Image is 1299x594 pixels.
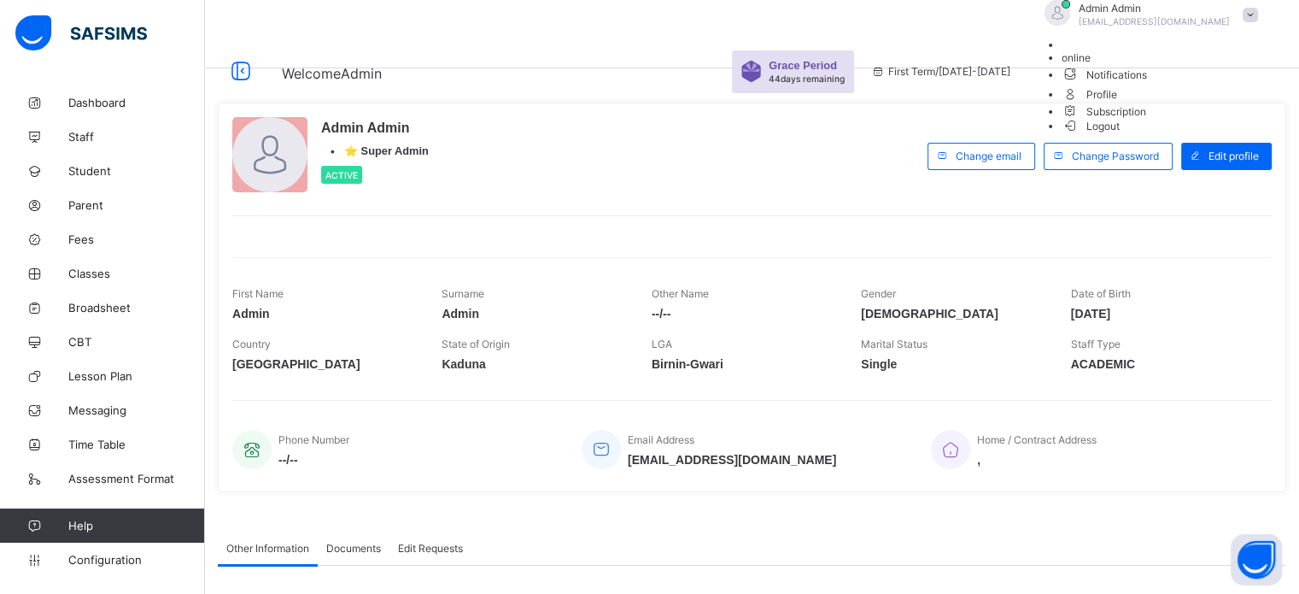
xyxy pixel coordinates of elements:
[1062,38,1267,51] li: dropdown-list-item-null-0
[68,369,205,383] span: Lesson Plan
[871,65,1010,78] span: session/term information
[442,357,625,371] span: Kaduna
[977,453,1097,467] span: ,
[232,287,284,300] span: First Name
[1062,117,1121,135] span: Logout
[652,307,835,321] span: --/--
[321,144,429,157] div: •
[1062,51,1267,64] li: dropdown-list-item-null-2
[1071,307,1255,321] span: [DATE]
[325,170,358,180] span: Active
[861,357,1044,371] span: Single
[68,96,205,109] span: Dashboard
[1231,534,1282,585] button: Open asap
[1062,84,1267,103] li: dropdown-list-item-text-4
[769,74,845,84] span: 44 days remaining
[321,121,429,136] span: Admin Admin
[442,287,484,300] span: Surname
[68,472,205,485] span: Assessment Format
[652,338,672,350] span: LGA
[68,335,205,349] span: CBT
[442,338,510,350] span: State of Origin
[1072,150,1159,162] span: Change Password
[68,301,205,315] span: Broadsheet
[232,307,416,321] span: Admin
[628,453,836,467] span: [EMAIL_ADDRESS][DOMAIN_NAME]
[442,307,625,321] span: Admin
[68,164,205,178] span: Student
[15,15,147,51] img: safsims
[1079,2,1230,15] span: Admin Admin
[278,433,349,446] span: Phone Number
[1062,64,1267,84] li: dropdown-list-item-text-3
[1062,103,1267,118] li: dropdown-list-item-null-6
[1062,118,1267,132] li: dropdown-list-item-buttom-7
[652,357,835,371] span: Birnin-Gwari
[977,433,1097,446] span: Home / Contract Address
[232,338,271,350] span: Country
[628,433,694,446] span: Email Address
[68,438,205,451] span: Time Table
[861,338,927,350] span: Marital Status
[1079,16,1230,26] span: [EMAIL_ADDRESS][DOMAIN_NAME]
[68,267,205,280] span: Classes
[68,519,204,532] span: Help
[956,150,1021,162] span: Change email
[740,61,762,82] img: sticker-purple.71386a28dfed39d6af7621340158ba97.svg
[1062,105,1147,118] span: Subscription
[1062,64,1267,84] span: Notifications
[1062,84,1267,103] span: Profile
[1071,287,1131,300] span: Date of Birth
[68,232,205,246] span: Fees
[398,542,463,555] span: Edit Requests
[861,307,1044,321] span: [DEMOGRAPHIC_DATA]
[769,59,837,72] span: Grace Period
[226,542,309,555] span: Other Information
[326,542,381,555] span: Documents
[344,144,429,157] span: ⭐ Super Admin
[282,65,382,82] span: Welcome Admin
[278,453,349,467] span: --/--
[68,198,205,212] span: Parent
[861,287,896,300] span: Gender
[68,130,205,144] span: Staff
[1071,357,1255,371] span: ACADEMIC
[1062,51,1091,64] span: online
[68,553,204,567] span: Configuration
[1208,150,1259,162] span: Edit profile
[232,357,416,371] span: [GEOGRAPHIC_DATA]
[1071,338,1121,350] span: Staff Type
[652,287,709,300] span: Other Name
[68,403,205,417] span: Messaging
